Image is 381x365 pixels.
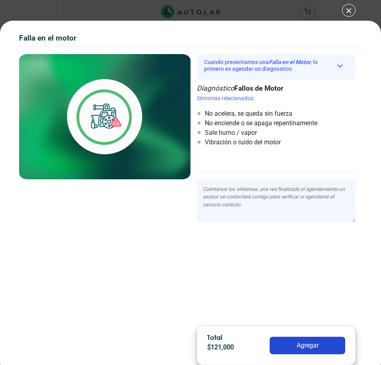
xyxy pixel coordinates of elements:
[205,109,325,118] li: No acelera, se queda sin fuerza
[205,138,325,147] li: Vibración o ruido del motor
[207,343,258,352] p: $ 121,000
[207,334,222,341] span: Total
[197,56,356,75] button: Cuando presentamos unaFalla en el Motor, lo primero es agendar un diagnostico
[234,84,283,92] span: Fallos de Motor
[270,337,345,354] button: Agregar
[19,33,76,43] h3: Falla en el Motor
[205,128,325,138] li: Sale humo / vapor
[197,94,356,103] p: Síntomas relacionados:
[197,84,234,92] span: Diagnóstico
[205,118,325,128] li: No enciende o se apaga repentinamente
